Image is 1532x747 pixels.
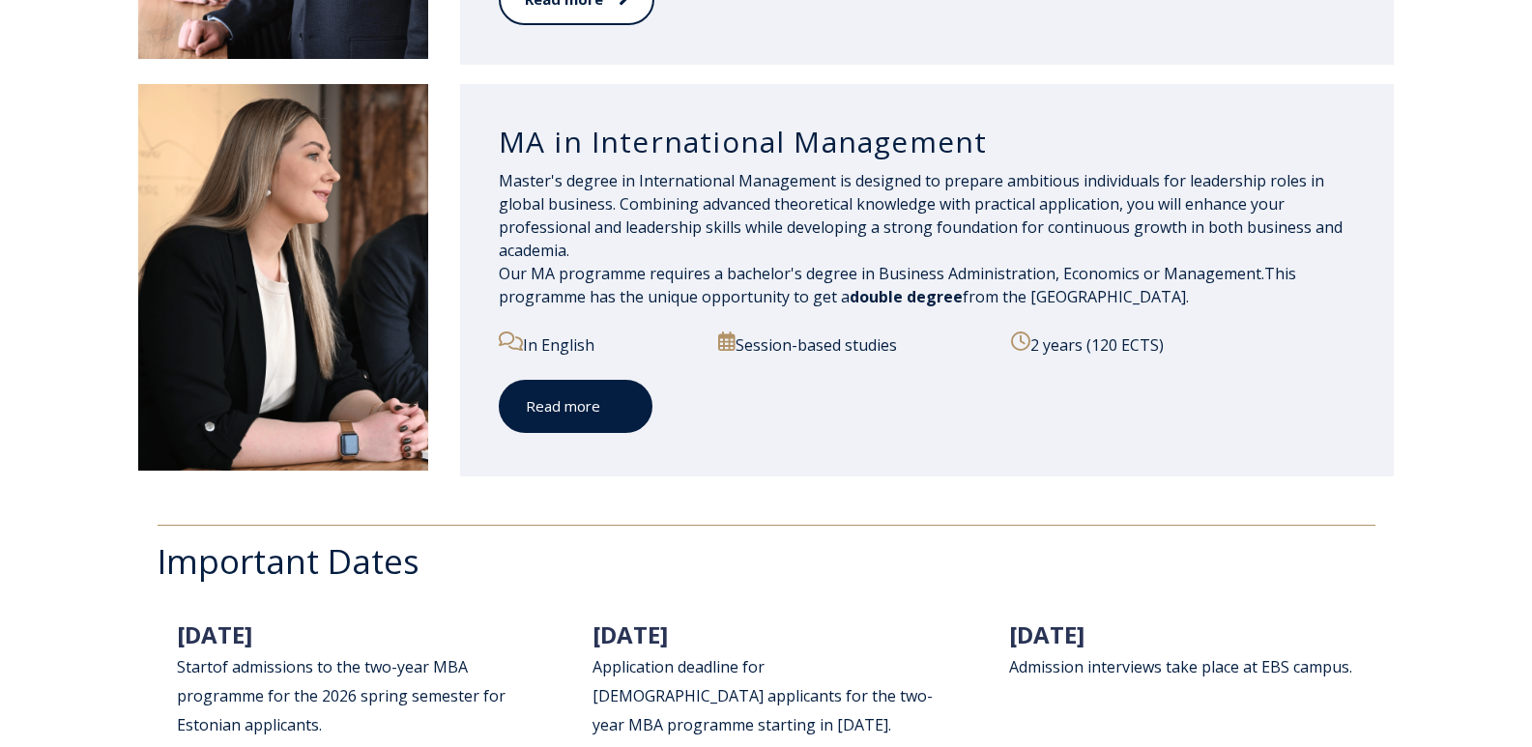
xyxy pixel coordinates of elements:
[499,263,1296,307] span: This programme has the unique opportunity to get a from the [GEOGRAPHIC_DATA].
[1011,331,1355,357] p: 2 years (120 ECTS)
[177,656,468,706] span: e two-year MBA programme for the 202
[718,331,989,357] p: Session-based studies
[158,538,419,584] span: Important Dates
[593,618,668,650] span: [DATE]
[499,380,652,433] a: Read more
[1009,618,1084,650] span: [DATE]
[177,656,213,677] span: Start
[499,263,1264,284] span: Our MA programme requires a bachelor's degree in Business Administration, Economics or Management.
[499,124,1356,160] h3: MA in International Management
[850,286,963,307] span: double degree
[1009,656,1134,677] span: Admission intervi
[499,170,1343,261] span: Master's degree in International Management is designed to prepare ambitious individuals for lead...
[213,656,352,677] span: of admissions to th
[1134,656,1352,677] span: ews take place at EBS campus.
[177,618,252,650] span: [DATE]
[593,656,933,735] span: Application deadline for [DEMOGRAPHIC_DATA] applicants for the two-year MBA programme starting in...
[138,84,428,471] img: DSC_1907
[499,331,697,357] p: In English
